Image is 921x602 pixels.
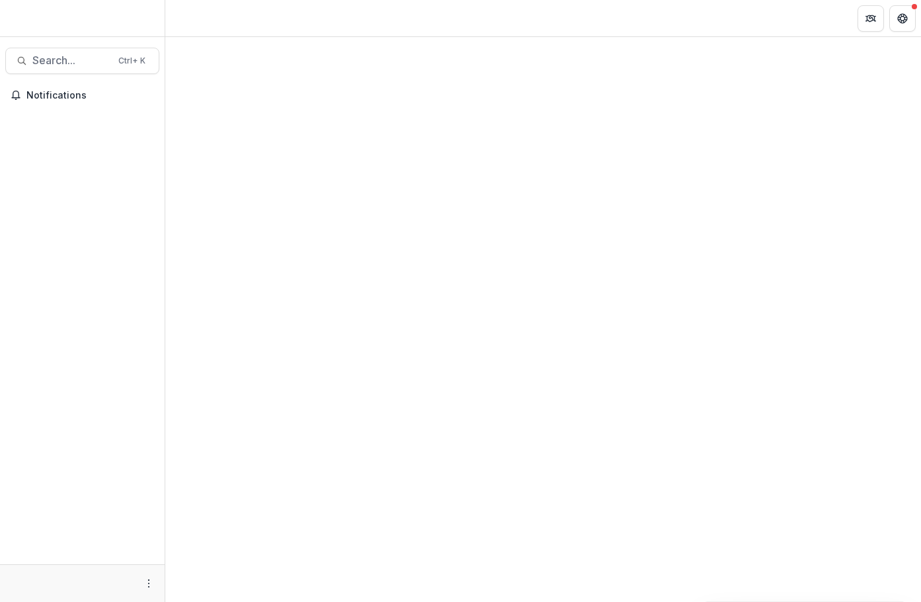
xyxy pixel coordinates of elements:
[171,9,227,28] nav: breadcrumb
[116,54,148,68] div: Ctrl + K
[858,5,884,32] button: Partners
[141,576,157,591] button: More
[889,5,916,32] button: Get Help
[5,48,159,74] button: Search...
[32,54,110,67] span: Search...
[26,90,154,101] span: Notifications
[5,85,159,106] button: Notifications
